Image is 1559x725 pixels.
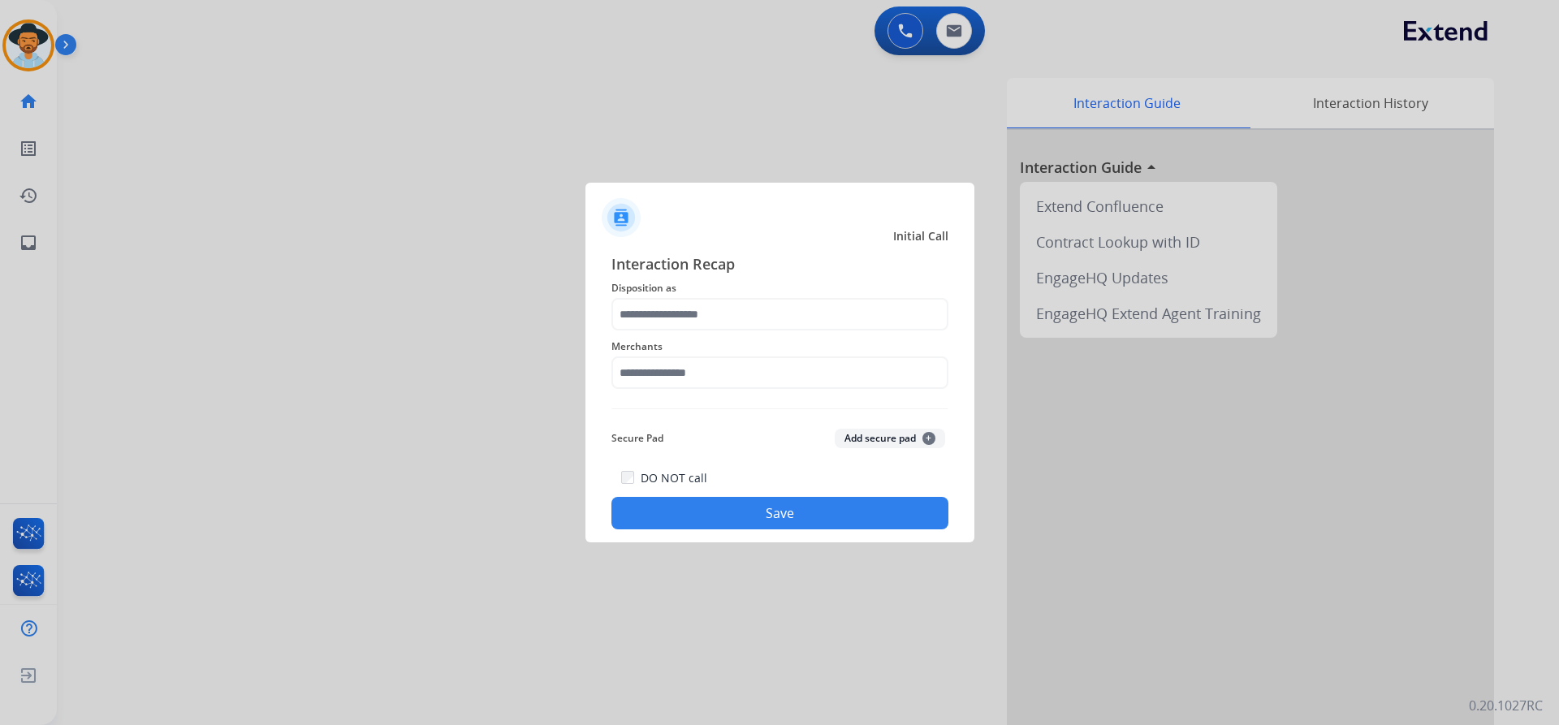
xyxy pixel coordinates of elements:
[835,429,945,448] button: Add secure pad+
[611,252,948,278] span: Interaction Recap
[641,470,707,486] label: DO NOT call
[611,429,663,448] span: Secure Pad
[922,432,935,445] span: +
[611,337,948,356] span: Merchants
[893,228,948,244] span: Initial Call
[602,198,641,237] img: contactIcon
[1469,696,1543,715] p: 0.20.1027RC
[611,408,948,409] img: contact-recap-line.svg
[611,497,948,529] button: Save
[611,278,948,298] span: Disposition as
